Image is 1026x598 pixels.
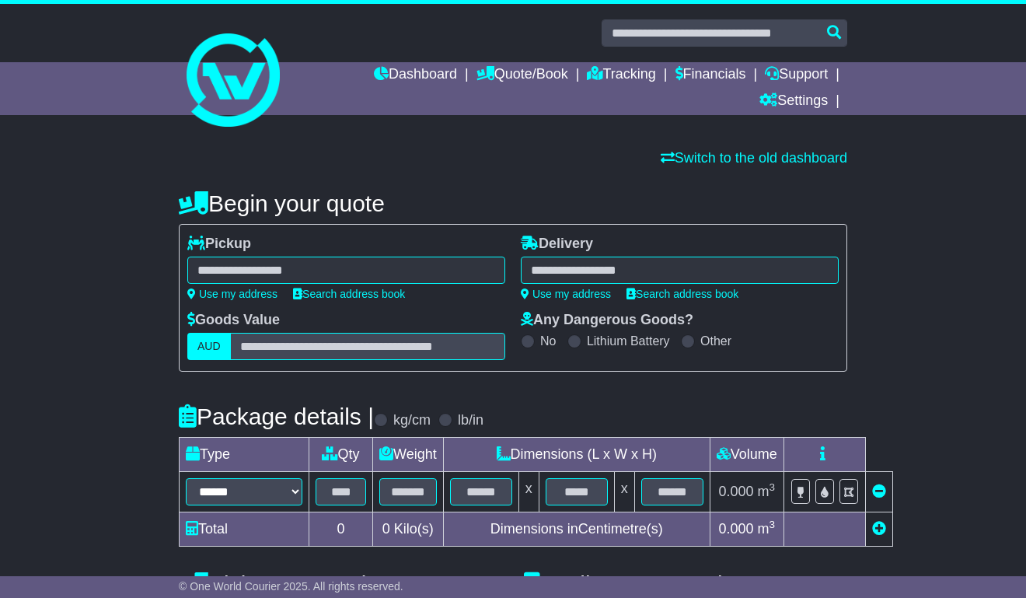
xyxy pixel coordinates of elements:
[718,484,753,499] span: 0.000
[769,519,776,530] sup: 3
[675,62,746,89] a: Financials
[443,512,710,547] td: Dimensions in Centimetre(s)
[179,191,847,216] h4: Begin your quote
[180,512,309,547] td: Total
[476,62,568,89] a: Quote/Book
[293,288,405,300] a: Search address book
[540,334,556,348] label: No
[872,521,886,537] a: Add new item
[443,438,710,472] td: Dimensions (L x W x H)
[758,484,776,499] span: m
[382,521,390,537] span: 0
[179,572,505,597] h4: Pickup Instructions
[187,236,251,253] label: Pickup
[626,288,738,300] a: Search address book
[373,438,444,472] td: Weight
[518,472,539,512] td: x
[765,62,828,89] a: Support
[521,236,593,253] label: Delivery
[187,312,280,329] label: Goods Value
[180,438,309,472] td: Type
[393,412,431,429] label: kg/cm
[758,521,776,537] span: m
[710,438,783,472] td: Volume
[872,484,886,499] a: Remove this item
[587,334,670,348] label: Lithium Battery
[661,150,847,166] a: Switch to the old dashboard
[614,472,634,512] td: x
[179,580,403,593] span: © One World Courier 2025. All rights reserved.
[769,481,776,493] sup: 3
[718,521,753,537] span: 0.000
[374,62,457,89] a: Dashboard
[521,288,611,300] a: Use my address
[700,334,731,348] label: Other
[187,333,231,360] label: AUD
[373,512,444,547] td: Kilo(s)
[587,62,655,89] a: Tracking
[187,288,277,300] a: Use my address
[521,572,847,597] h4: Delivery Instructions
[759,89,828,115] a: Settings
[309,512,373,547] td: 0
[458,412,483,429] label: lb/in
[521,312,693,329] label: Any Dangerous Goods?
[179,404,374,429] h4: Package details |
[309,438,373,472] td: Qty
